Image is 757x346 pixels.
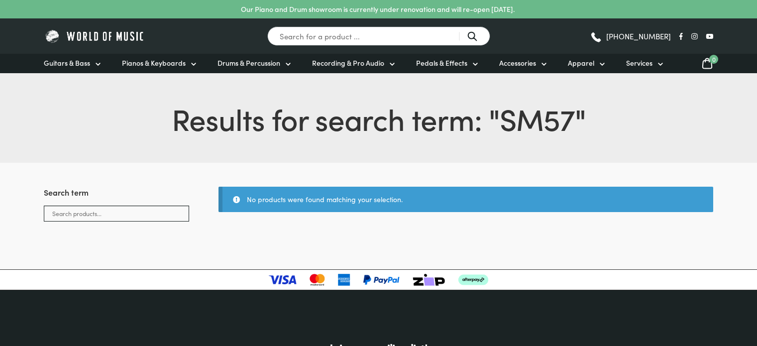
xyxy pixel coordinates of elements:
[44,187,189,206] h3: Search term
[312,58,384,68] span: Recording & Pro Audio
[626,58,652,68] span: Services
[709,55,718,64] span: 0
[499,58,536,68] span: Accessories
[44,206,189,222] input: Search products...
[44,28,146,44] img: World of Music
[44,97,713,139] h1: Results for search term: " "
[44,58,90,68] span: Guitars & Bass
[122,58,186,68] span: Pianos & Keyboards
[606,32,671,40] span: [PHONE_NUMBER]
[217,58,280,68] span: Drums & Percussion
[590,29,671,44] a: [PHONE_NUMBER]
[568,58,594,68] span: Apparel
[500,97,575,139] span: SM57
[269,274,488,286] img: payment-logos-updated
[267,26,490,46] input: Search for a product ...
[241,4,515,14] p: Our Piano and Drum showroom is currently under renovation and will re-open [DATE].
[416,58,467,68] span: Pedals & Effects
[218,187,713,212] div: No products were found matching your selection.
[613,236,757,346] iframe: Chat with our support team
